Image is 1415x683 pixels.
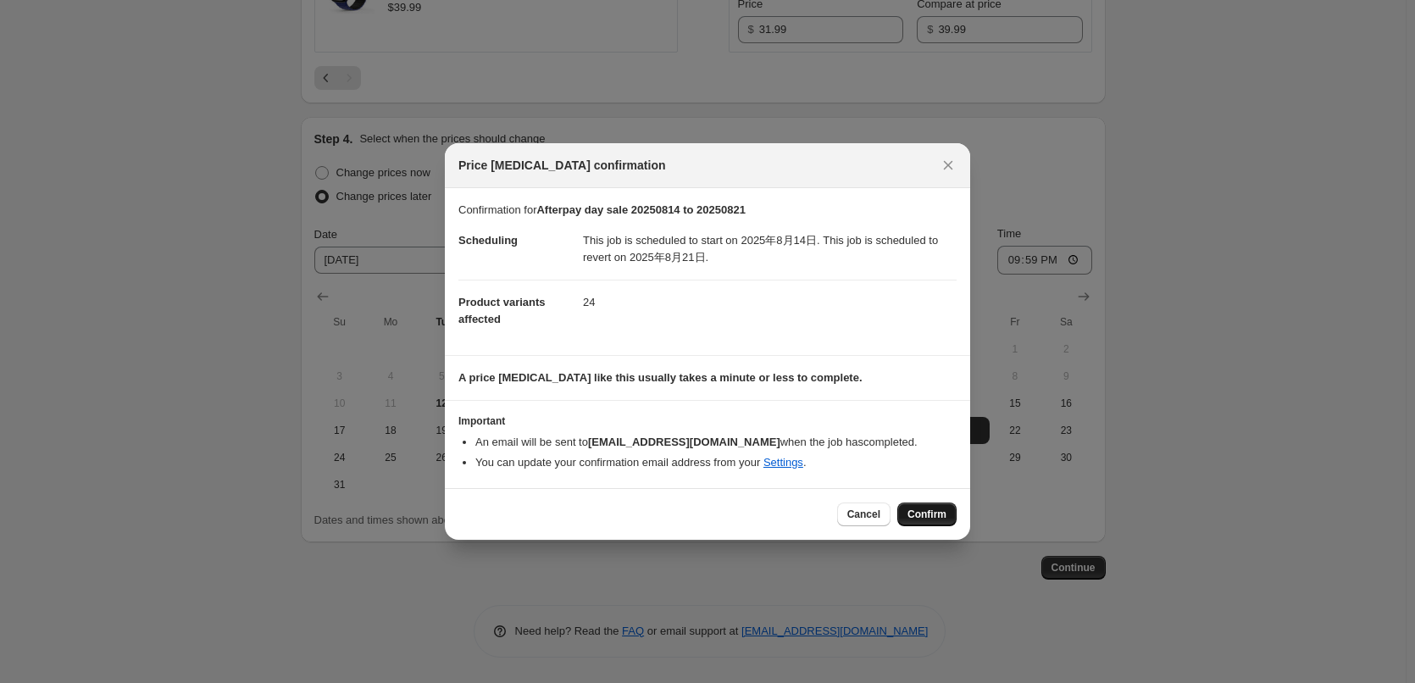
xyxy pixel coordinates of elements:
[897,503,957,526] button: Confirm
[475,454,957,471] li: You can update your confirmation email address from your .
[458,371,863,384] b: A price [MEDICAL_DATA] like this usually takes a minute or less to complete.
[458,414,957,428] h3: Important
[763,456,803,469] a: Settings
[583,219,957,280] dd: This job is scheduled to start on 2025年8月14日. This job is scheduled to revert on 2025年8月21日.
[458,296,546,325] span: Product variants affected
[458,234,518,247] span: Scheduling
[847,508,880,521] span: Cancel
[588,436,780,448] b: [EMAIL_ADDRESS][DOMAIN_NAME]
[583,280,957,325] dd: 24
[458,157,666,174] span: Price [MEDICAL_DATA] confirmation
[475,434,957,451] li: An email will be sent to when the job has completed .
[907,508,946,521] span: Confirm
[837,503,891,526] button: Cancel
[458,202,957,219] p: Confirmation for
[536,203,745,216] b: Afterpay day sale 20250814 to 20250821
[936,153,960,177] button: Close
